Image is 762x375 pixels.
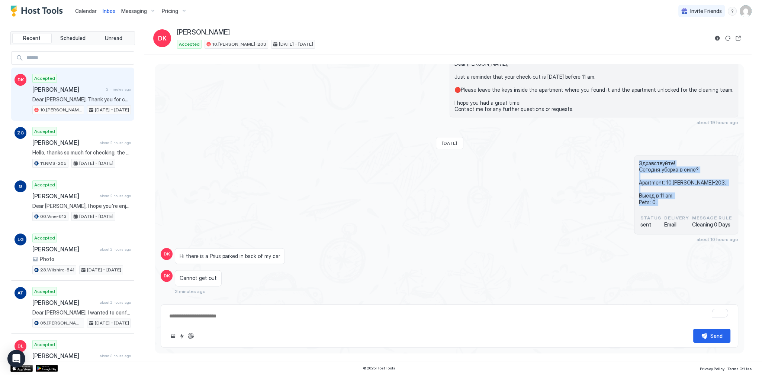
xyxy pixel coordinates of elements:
span: Accepted [34,288,55,295]
button: Sync reservation [723,34,732,43]
span: 23.Wilshire-541 [40,267,74,273]
span: [DATE] - [DATE] [279,41,313,48]
span: Scheduled [60,35,86,42]
button: Unread [94,33,133,43]
div: Send [710,332,723,340]
span: Inbox [103,8,115,14]
span: Accepted [34,182,55,188]
div: tab-group [10,31,135,45]
span: Accepted [34,341,55,348]
div: Open Intercom Messenger [7,350,25,368]
span: 05.[PERSON_NAME]-617 [40,320,82,326]
div: User profile [740,5,752,17]
span: Photo [40,256,54,262]
span: DK [164,273,170,279]
span: [PERSON_NAME] [32,299,97,306]
span: Здравствуйте! Сегодня уборка в силе? Apartment: 10.[PERSON_NAME]-203. Выезд в 11 am. Pets: 0. [639,160,733,206]
span: about 2 hours ago [100,193,131,198]
span: [PERSON_NAME] [32,192,97,200]
button: Send [693,329,730,343]
span: [PERSON_NAME] [32,245,97,253]
span: [PERSON_NAME] [32,352,97,359]
span: [PERSON_NAME] [32,86,103,93]
span: about 2 hours ago [100,247,131,252]
span: Dear [PERSON_NAME], I wanted to confirm if everything is in order for your arrival on [DATE]. Kin... [32,309,131,316]
span: Dear [PERSON_NAME], Thank you for choosing to stay at our apartment. 📅 I’d like to confirm your r... [32,96,131,103]
span: DK [17,76,24,83]
span: Accepted [34,128,55,135]
span: Dear [PERSON_NAME], Just a reminder that your check-out is [DATE] before 11 am. 🔴Please leave the... [454,61,733,112]
span: 10.[PERSON_NAME]-203 [40,107,82,113]
span: Accepted [34,75,55,82]
button: ChatGPT Auto Reply [186,332,195,340]
span: Invite Friends [690,8,722,14]
span: DK [164,251,170,257]
a: Terms Of Use [727,364,752,372]
span: Cleaning 0 Days [692,221,732,228]
span: [PERSON_NAME] [32,139,97,146]
span: Delivery [664,215,689,221]
span: 11.NMS-205 [40,160,67,167]
span: Email [664,221,689,228]
span: Terms Of Use [727,366,752,371]
button: Quick reply [177,332,186,340]
a: Calendar [75,7,97,15]
span: Dear [PERSON_NAME], I hope you're enjoying your stay with us. Just checking in to see if everythi... [32,203,131,209]
a: Google Play Store [36,365,58,372]
span: © 2025 Host Tools [363,366,395,371]
span: [DATE] - [DATE] [95,107,129,113]
span: about 3 hours ago [100,353,131,358]
span: 2 minutes ago [106,87,131,92]
span: Pricing [162,8,178,14]
span: Hi there is a Prius parked in back of my car [180,253,280,260]
span: Messaging [121,8,147,14]
span: sent [640,221,661,228]
span: [DATE] - [DATE] [95,320,129,326]
div: menu [728,7,737,16]
span: about 19 hours ago [697,120,738,125]
a: Inbox [103,7,115,15]
button: Open reservation [734,34,743,43]
span: Recent [23,35,41,42]
span: Accepted [179,41,200,48]
span: [DATE] - [DATE] [79,160,113,167]
button: Recent [12,33,52,43]
a: App Store [10,365,33,372]
span: Unread [105,35,122,42]
span: about 2 hours ago [100,300,131,305]
a: Host Tools Logo [10,6,66,17]
span: [DATE] - [DATE] [79,213,113,220]
input: Input Field [23,52,134,64]
span: about 2 hours ago [100,140,131,145]
span: AT [17,290,23,296]
span: LG [17,236,24,243]
span: 10.[PERSON_NAME]-203 [212,41,266,48]
span: about 10 hours ago [697,237,738,242]
span: Message Rule [692,215,732,221]
button: Upload image [168,332,177,340]
span: G [19,183,22,190]
span: status [640,215,661,221]
span: ZC [17,130,24,136]
textarea: To enrich screen reader interactions, please activate Accessibility in Grammarly extension settings [168,309,730,323]
span: DL [17,343,23,349]
button: Scheduled [53,33,93,43]
span: Hello, thanks so much for checking, the apartment is amazing! I will send you more detailed messa... [32,149,131,156]
button: Reservation information [713,34,722,43]
span: [DATE] [442,140,457,146]
span: [PERSON_NAME] [177,28,230,37]
span: Calendar [75,8,97,14]
span: 2 minutes ago [175,288,206,294]
a: Privacy Policy [700,364,724,372]
span: Accepted [34,235,55,241]
span: Cannot get out [180,275,217,281]
span: 06.Vine-613 [40,213,67,220]
span: Privacy Policy [700,366,724,371]
span: [DATE] - [DATE] [87,267,121,273]
span: DK [158,34,167,43]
